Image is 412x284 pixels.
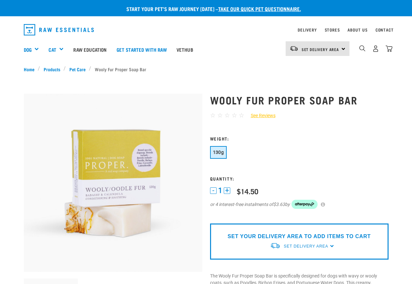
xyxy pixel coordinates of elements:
a: Products [40,66,64,73]
nav: breadcrumbs [24,66,389,73]
img: home-icon-1@2x.png [359,45,365,51]
span: ☆ [210,112,216,119]
img: Oodle soap [24,94,202,272]
a: About Us [348,29,367,31]
a: Stores [325,29,340,31]
h3: Weight: [210,136,389,141]
span: 1 [218,187,222,194]
img: Raw Essentials Logo [24,24,94,35]
nav: dropdown navigation [19,21,394,38]
span: ☆ [232,112,237,119]
div: or 4 interest-free instalments of by [210,200,389,209]
a: Get started with Raw [112,36,172,62]
span: $3.63 [273,201,285,208]
button: + [224,187,230,194]
img: user.png [372,45,379,52]
img: home-icon@2x.png [386,45,392,52]
a: Raw Education [68,36,111,62]
h1: Wooly Fur Proper Soap Bar [210,94,389,106]
span: Set Delivery Area [302,48,339,50]
img: Afterpay [291,200,318,209]
button: - [210,187,217,194]
span: ☆ [217,112,223,119]
span: ☆ [239,112,244,119]
span: ☆ [224,112,230,119]
button: 130g [210,146,227,159]
a: See Reviews [244,112,276,119]
p: SET YOUR DELIVERY AREA TO ADD ITEMS TO CART [228,233,371,240]
a: Contact [376,29,394,31]
span: Set Delivery Area [284,244,328,249]
a: take our quick pet questionnaire. [218,7,301,10]
a: Cat [49,46,56,53]
img: van-moving.png [290,46,298,51]
h3: Quantity: [210,176,389,181]
img: van-moving.png [270,242,280,249]
a: Delivery [298,29,317,31]
a: Dog [24,46,32,53]
span: 130g [213,150,224,155]
a: Home [24,66,38,73]
div: $14.50 [237,187,258,195]
a: Pet Care [66,66,89,73]
a: Vethub [172,36,198,62]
